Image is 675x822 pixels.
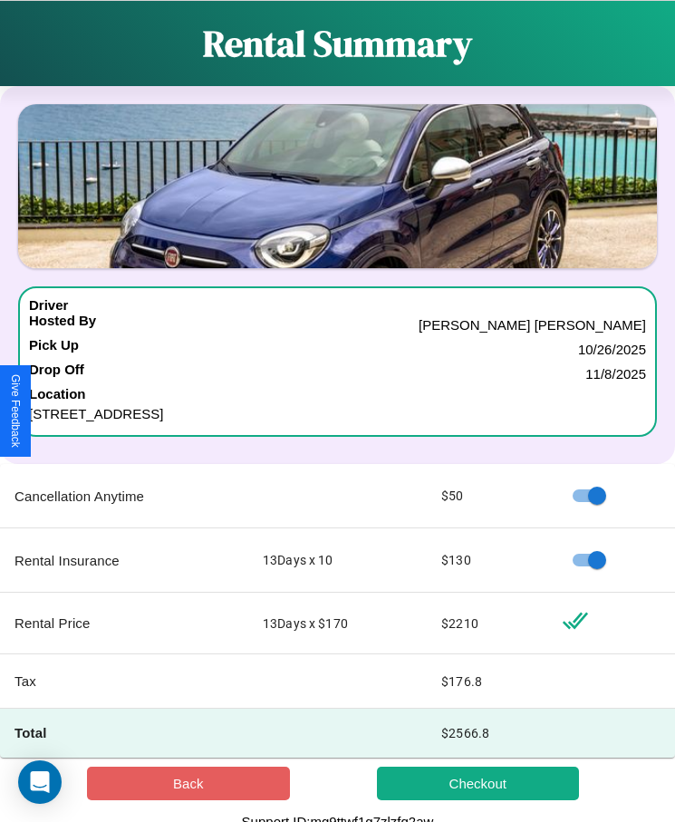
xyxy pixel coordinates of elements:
[14,611,234,635] p: Rental Price
[248,528,427,593] td: 13 Days x 10
[29,313,96,337] h4: Hosted By
[427,709,547,758] td: $ 2566.8
[427,654,547,709] td: $ 176.8
[427,464,547,528] td: $ 50
[14,548,234,573] p: Rental Insurance
[419,313,646,337] p: [PERSON_NAME] [PERSON_NAME]
[14,484,234,508] p: Cancellation Anytime
[427,528,547,593] td: $ 130
[585,362,646,386] p: 11 / 8 / 2025
[29,386,646,401] h4: Location
[14,669,234,693] p: Tax
[377,767,580,800] button: Checkout
[578,337,646,362] p: 10 / 26 / 2025
[248,593,427,654] td: 13 Days x $ 170
[87,767,290,800] button: Back
[29,401,646,426] p: [STREET_ADDRESS]
[14,723,234,742] h4: Total
[9,374,22,448] div: Give Feedback
[427,593,547,654] td: $ 2210
[29,362,84,386] h4: Drop Off
[18,760,62,804] div: Open Intercom Messenger
[203,19,472,68] h1: Rental Summary
[29,297,68,313] h4: Driver
[29,337,79,362] h4: Pick Up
